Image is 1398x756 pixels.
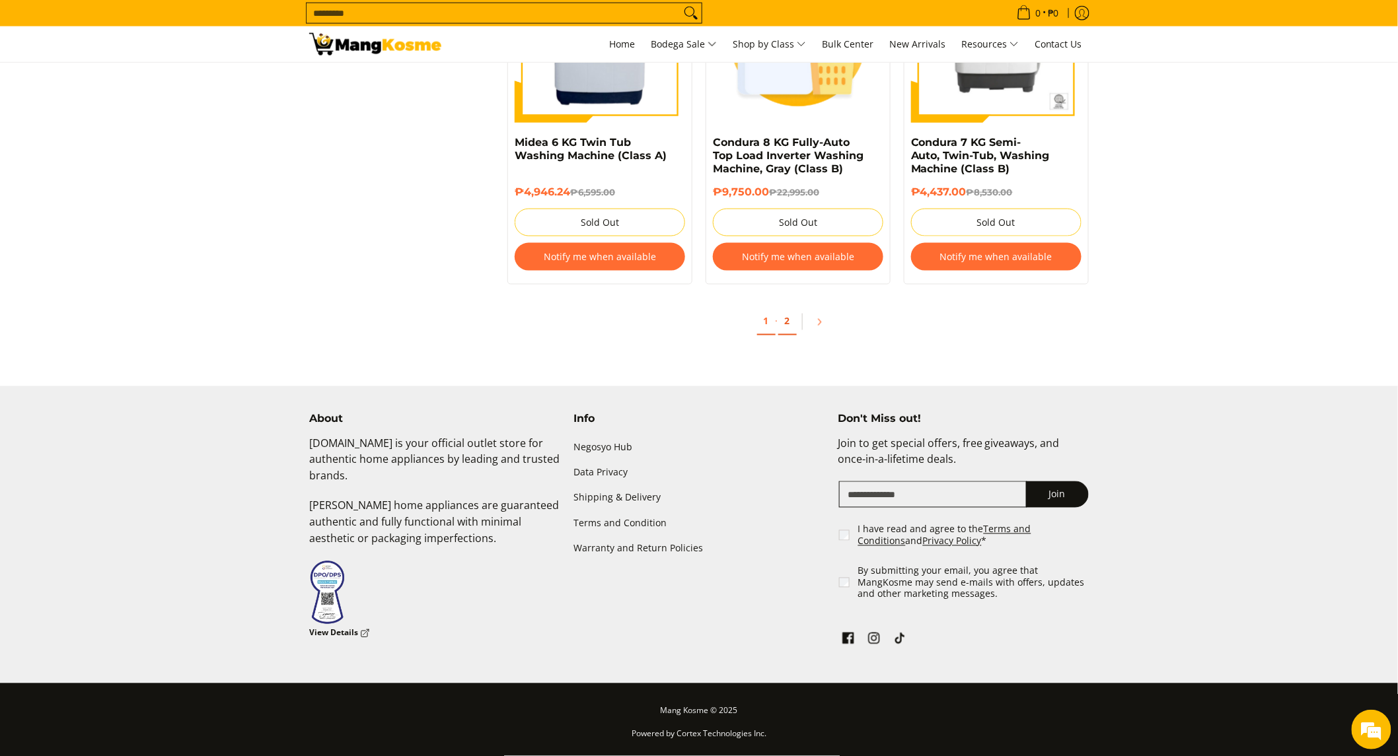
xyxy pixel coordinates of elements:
h4: Don't Miss out! [838,413,1089,426]
button: Sold Out [911,209,1082,236]
p: Join to get special offers, free giveaways, and once-in-a-lifetime deals. [838,436,1089,482]
span: · [776,315,778,327]
button: Notify me when available [911,243,1082,271]
span: Bulk Center [822,38,873,50]
span: Home [609,38,635,50]
a: See Mang Kosme on Facebook [839,629,858,652]
a: Terms and Conditions [858,523,1031,547]
a: 2 [778,308,797,335]
a: Shipping & Delivery [573,486,825,511]
label: I have read and agree to the and * [858,524,1090,547]
button: Sold Out [713,209,883,236]
del: ₱6,595.00 [570,187,615,197]
nav: Main Menu [455,26,1089,62]
h4: About [309,413,560,426]
h6: ₱4,437.00 [911,186,1082,199]
del: ₱22,995.00 [769,187,819,197]
button: Join [1026,481,1089,508]
span: ₱0 [1046,9,1061,18]
p: [DOMAIN_NAME] is your official outlet store for authentic home appliances by leading and trusted ... [309,436,560,498]
span: 0 [1033,9,1043,18]
h6: ₱4,946.24 [515,186,685,199]
a: Warranty and Return Policies [573,536,825,561]
a: Shop by Class [726,26,813,62]
del: ₱8,530.00 [967,187,1013,197]
p: [PERSON_NAME] home appliances are guaranteed authentic and fully functional with minimal aestheti... [309,498,560,560]
label: By submitting your email, you agree that MangKosme may send e-mails with offers, updates and othe... [858,565,1090,600]
button: Sold Out [515,209,685,236]
h4: Info [573,413,825,426]
a: Condura 7 KG Semi-Auto, Twin-Tub, Washing Machine (Class B) [911,136,1050,175]
a: See Mang Kosme on TikTok [891,629,909,652]
span: • [1013,6,1063,20]
a: Privacy Policy [923,535,982,547]
div: Minimize live chat window [217,7,248,38]
p: Powered by Cortex Technologies Inc. [309,726,1089,749]
ul: Pagination [501,304,1095,347]
span: Bodega Sale [651,36,717,53]
a: Midea 6 KG Twin Tub Washing Machine (Class A) [515,136,667,162]
a: Terms and Condition [573,511,825,536]
button: Search [681,3,702,23]
button: Notify me when available [713,243,883,271]
a: Condura 8 KG Fully-Auto Top Load Inverter Washing Machine, Gray (Class B) [713,136,864,175]
a: Home [603,26,642,62]
a: Data Privacy [573,461,825,486]
p: Mang Kosme © 2025 [309,703,1089,726]
a: See Mang Kosme on Instagram [865,629,883,652]
button: Notify me when available [515,243,685,271]
a: Contact Us [1028,26,1089,62]
a: Negosyo Hub [573,436,825,461]
span: New Arrivals [889,38,945,50]
a: Bulk Center [815,26,880,62]
img: Washing Machines l Mang Kosme: Home Appliances Warehouse Sale Partner [309,33,441,55]
a: 1 [757,308,776,335]
a: Resources [955,26,1025,62]
em: Submit [194,407,240,425]
a: View Details [309,625,370,642]
a: Bodega Sale [644,26,723,62]
textarea: Type your message and click 'Submit' [7,361,252,407]
span: Shop by Class [733,36,806,53]
h6: ₱9,750.00 [713,186,883,199]
img: Data Privacy Seal [309,560,346,625]
a: New Arrivals [883,26,952,62]
span: Resources [961,36,1019,53]
span: We are offline. Please leave us a message. [28,166,231,300]
div: Leave a message [69,74,222,91]
span: Contact Us [1035,38,1082,50]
